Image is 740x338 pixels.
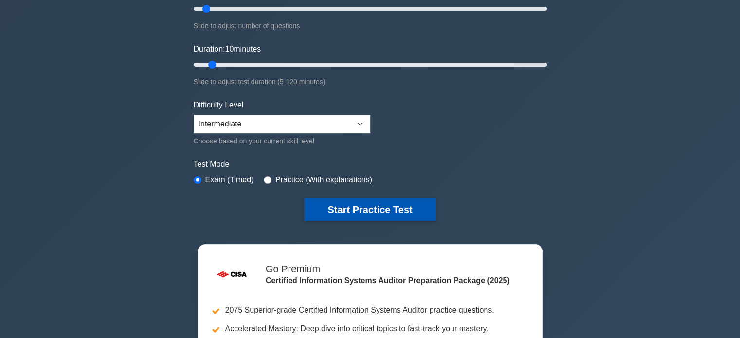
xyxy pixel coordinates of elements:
div: Slide to adjust test duration (5-120 minutes) [194,76,547,88]
label: Practice (With explanations) [275,174,372,186]
div: Choose based on your current skill level [194,135,370,147]
label: Exam (Timed) [205,174,254,186]
label: Difficulty Level [194,99,244,111]
span: 10 [225,45,234,53]
button: Start Practice Test [304,198,435,221]
div: Slide to adjust number of questions [194,20,547,32]
label: Duration: minutes [194,43,261,55]
label: Test Mode [194,159,547,170]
